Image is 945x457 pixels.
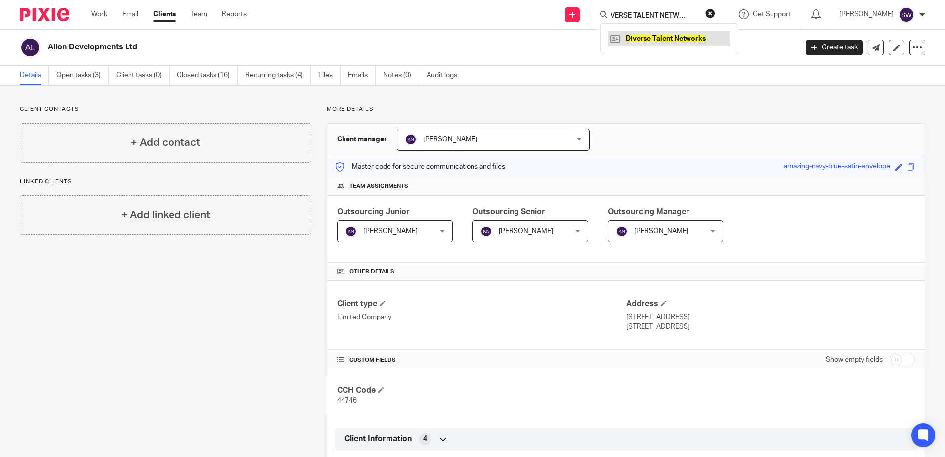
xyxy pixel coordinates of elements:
[423,136,477,143] span: [PERSON_NAME]
[177,66,238,85] a: Closed tasks (16)
[626,299,915,309] h4: Address
[20,178,311,185] p: Linked clients
[753,11,791,18] span: Get Support
[245,66,311,85] a: Recurring tasks (4)
[48,42,642,52] h2: Ailon Developments Ltd
[499,228,553,235] span: [PERSON_NAME]
[348,66,376,85] a: Emails
[806,40,863,55] a: Create task
[20,8,69,21] img: Pixie
[121,207,210,223] h4: + Add linked client
[899,7,914,23] img: svg%3E
[327,105,925,113] p: More details
[826,355,883,365] label: Show empty fields
[344,434,412,444] span: Client Information
[423,434,427,444] span: 4
[337,208,410,216] span: Outsourcing Junior
[634,228,688,235] span: [PERSON_NAME]
[116,66,170,85] a: Client tasks (0)
[20,66,49,85] a: Details
[56,66,109,85] a: Open tasks (3)
[337,397,357,404] span: 44746
[610,12,699,21] input: Search
[427,66,465,85] a: Audit logs
[705,8,715,18] button: Clear
[122,9,138,19] a: Email
[349,183,408,190] span: Team assignments
[405,134,417,145] img: svg%3E
[337,312,626,322] p: Limited Company
[20,37,41,58] img: svg%3E
[349,268,394,275] span: Other details
[222,9,247,19] a: Reports
[383,66,419,85] a: Notes (0)
[337,299,626,309] h4: Client type
[626,322,915,332] p: [STREET_ADDRESS]
[472,208,545,216] span: Outsourcing Senior
[363,228,418,235] span: [PERSON_NAME]
[839,9,894,19] p: [PERSON_NAME]
[608,208,689,216] span: Outsourcing Manager
[345,226,357,237] img: svg%3E
[153,9,176,19] a: Clients
[131,135,200,150] h4: + Add contact
[20,105,311,113] p: Client contacts
[337,385,626,396] h4: CCH Code
[191,9,207,19] a: Team
[337,135,387,144] h3: Client manager
[91,9,107,19] a: Work
[480,226,492,237] img: svg%3E
[335,162,505,172] p: Master code for secure communications and files
[784,161,890,173] div: amazing-navy-blue-satin-envelope
[318,66,341,85] a: Files
[337,356,626,364] h4: CUSTOM FIELDS
[626,312,915,322] p: [STREET_ADDRESS]
[616,226,628,237] img: svg%3E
